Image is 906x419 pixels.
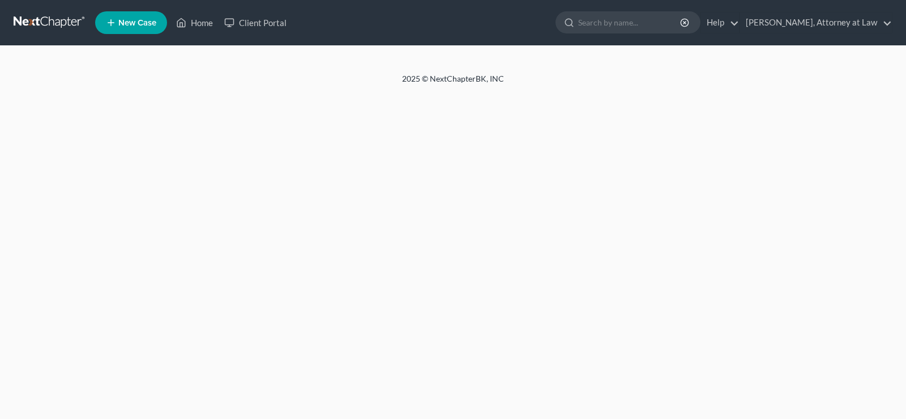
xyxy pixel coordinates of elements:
[740,12,892,33] a: [PERSON_NAME], Attorney at Law
[130,73,776,94] div: 2025 © NextChapterBK, INC
[219,12,292,33] a: Client Portal
[578,12,682,33] input: Search by name...
[170,12,219,33] a: Home
[701,12,739,33] a: Help
[118,19,156,27] span: New Case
